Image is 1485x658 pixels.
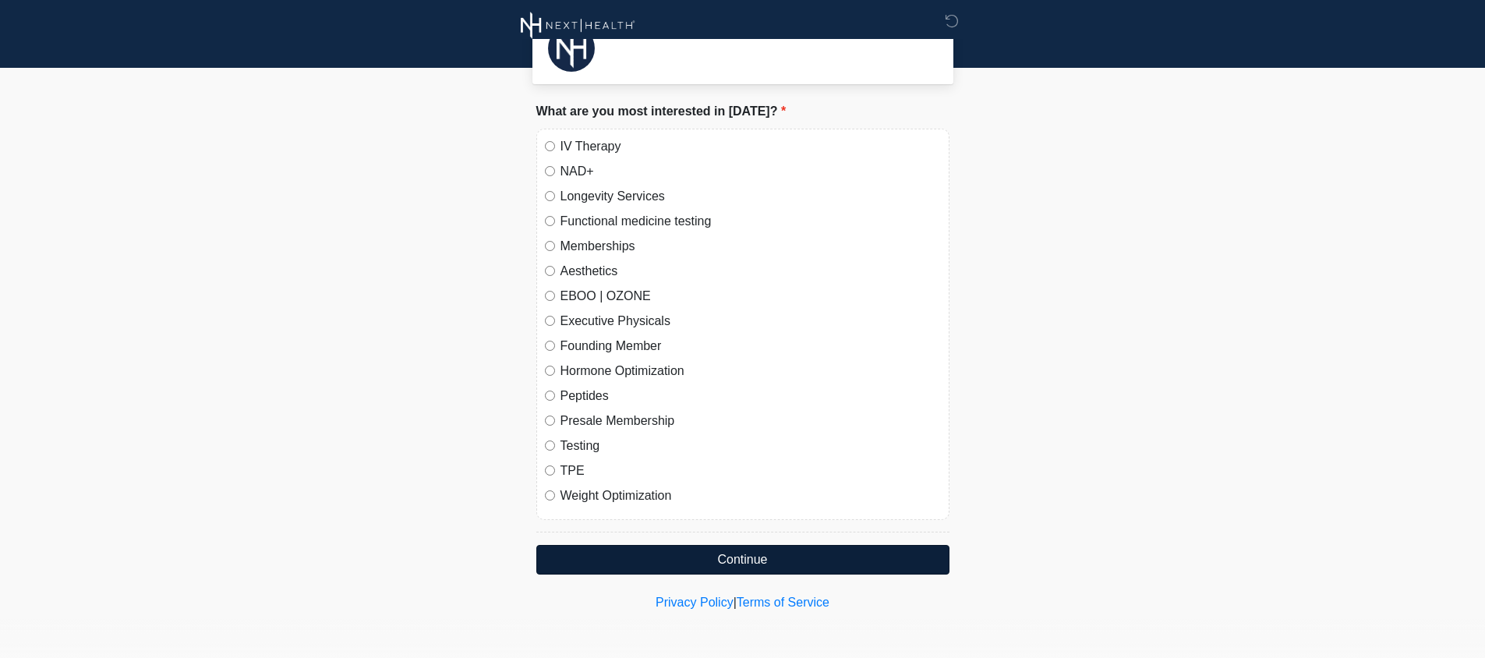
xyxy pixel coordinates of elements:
[560,237,941,256] label: Memberships
[545,490,555,501] input: Weight Optimization
[521,12,635,39] img: Next Health Wellness Logo
[545,266,555,276] input: Aesthetics
[545,391,555,401] input: Peptides
[560,462,941,480] label: TPE
[545,341,555,351] input: Founding Member
[560,437,941,455] label: Testing
[560,486,941,505] label: Weight Optimization
[734,596,737,609] a: |
[560,387,941,405] label: Peptides
[545,366,555,376] input: Hormone Optimization
[545,216,555,226] input: Functional medicine testing
[545,440,555,451] input: Testing
[545,465,555,476] input: TPE
[545,416,555,426] input: Presale Membership
[545,141,555,151] input: IV Therapy
[560,137,941,156] label: IV Therapy
[560,212,941,231] label: Functional medicine testing
[560,262,941,281] label: Aesthetics
[545,166,555,176] input: NAD+
[560,362,941,380] label: Hormone Optimization
[560,187,941,206] label: Longevity Services
[545,191,555,201] input: Longevity Services
[560,412,941,430] label: Presale Membership
[737,596,829,609] a: Terms of Service
[560,162,941,181] label: NAD+
[560,287,941,306] label: EBOO | OZONE
[536,102,787,121] label: What are you most interested in [DATE]?
[545,316,555,326] input: Executive Physicals
[560,337,941,356] label: Founding Member
[536,545,949,575] button: Continue
[656,596,734,609] a: Privacy Policy
[545,241,555,251] input: Memberships
[560,312,941,331] label: Executive Physicals
[545,291,555,301] input: EBOO | OZONE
